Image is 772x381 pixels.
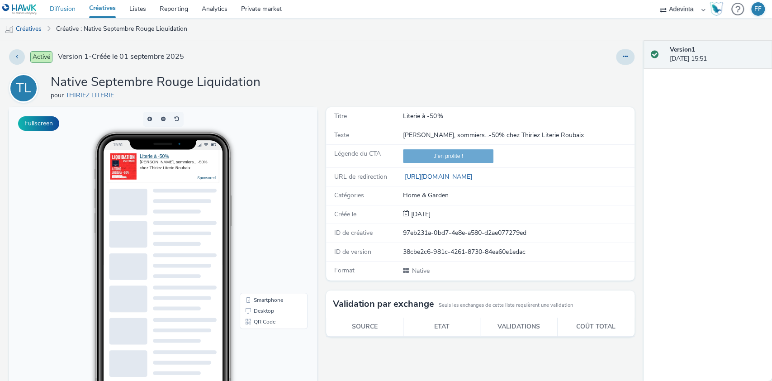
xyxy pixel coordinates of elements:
[670,45,765,64] div: [DATE] 15:51
[334,210,356,219] span: Créée le
[710,2,723,16] img: Hawk Academy
[409,210,431,219] div: Création 01 septembre 2025, 15:51
[334,112,347,120] span: Titre
[232,198,297,209] li: Desktop
[232,187,297,198] li: Smartphone
[411,267,430,275] span: Native
[30,51,52,63] span: Activé
[188,69,207,73] a: Sponsored
[245,201,265,206] span: Desktop
[334,172,387,181] span: URL de redirection
[403,318,480,336] th: Etat
[326,318,403,336] th: Source
[403,131,633,140] div: [PERSON_NAME], sommiers…-50% chez Thiriez Literie Roubaix
[2,4,37,15] img: undefined Logo
[754,2,762,16] div: FF
[5,25,14,34] img: mobile
[403,191,633,200] div: Home & Garden
[403,248,633,257] div: 38cbe2c6-981c-4261-8730-84ea60e1edac
[245,190,274,195] span: Smartphone
[16,76,31,101] div: TL
[480,318,557,336] th: Validations
[66,91,118,100] a: THIRIEZ LITERIE
[131,52,207,64] div: [PERSON_NAME], sommiers…-50% chez Thiriez Literie Roubaix
[52,18,192,40] a: Créative : Native Septembre Rouge Liquidation
[334,131,349,139] span: Texte
[245,212,266,217] span: QR Code
[557,318,634,336] th: Coût total
[710,2,727,16] a: Hawk Academy
[9,84,42,92] a: TL
[403,229,633,238] div: 97eb231a-0bd7-4e8e-a580-d2ae077279ed
[333,297,434,311] h3: Validation par exchange
[409,210,431,219] span: [DATE]
[334,149,381,158] span: Légende du CTA
[232,209,297,220] li: QR Code
[403,112,633,121] div: Literie à -50%
[104,35,114,40] span: 15:51
[51,74,260,91] h1: Native Septembre Rouge Liquidation
[334,229,373,237] span: ID de créative
[334,248,371,256] span: ID de version
[439,302,573,309] small: Seuls les exchanges de cette liste requièrent une validation
[131,46,160,52] a: Literie à -50%
[18,116,59,131] button: Fullscreen
[334,191,364,200] span: Catégories
[51,91,66,100] span: pour
[58,52,184,62] span: Version 1 - Créée le 01 septembre 2025
[403,172,475,181] a: [URL][DOMAIN_NAME]
[334,266,355,275] span: Format
[670,45,695,54] strong: Version 1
